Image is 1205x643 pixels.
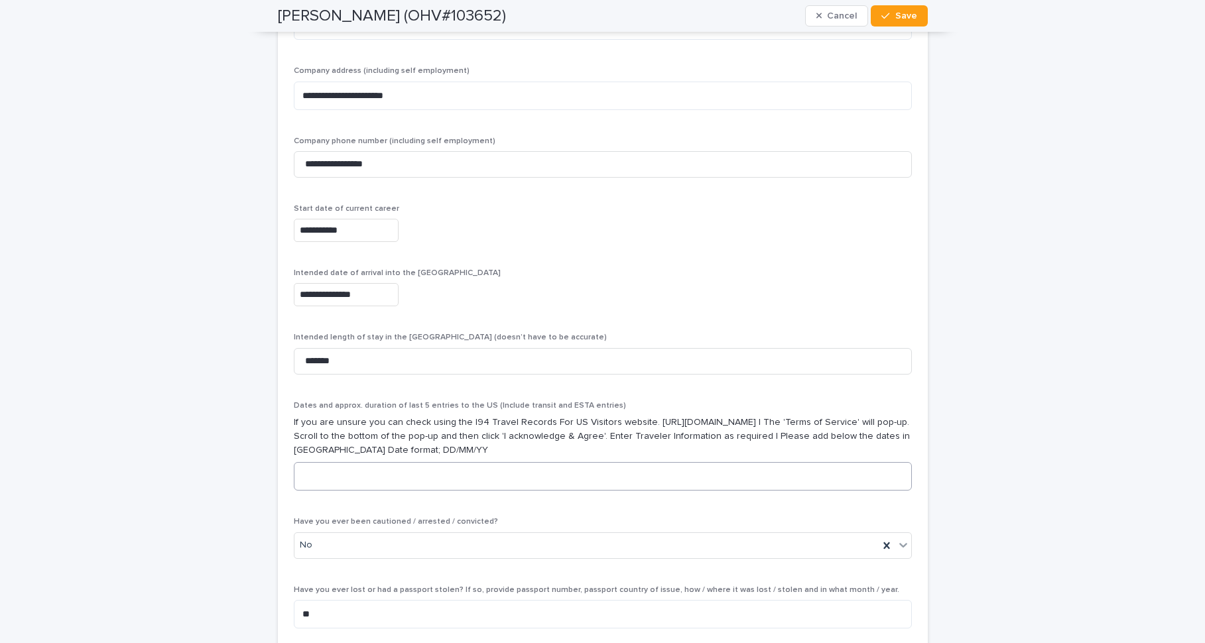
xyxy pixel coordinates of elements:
span: Intended length of stay in the [GEOGRAPHIC_DATA] (doesn’t have to be accurate) [294,333,607,341]
span: Cancel [827,11,857,21]
span: Have you ever lost or had a passport stolen? If so, provide passport number, passport country of ... [294,586,899,594]
span: Have you ever been cautioned / arrested / convicted? [294,518,498,526]
span: Company address (including self employment) [294,67,470,75]
span: Company phone number (including self employment) [294,137,495,145]
span: Save [895,11,917,21]
span: Intended date of arrival into the [GEOGRAPHIC_DATA] [294,269,501,277]
h2: [PERSON_NAME] (OHV#103652) [278,7,506,26]
button: Save [871,5,927,27]
span: No [300,538,312,552]
span: Dates and approx. duration of last 5 entries to the US (Include transit and ESTA entries) [294,402,626,410]
p: If you are unsure you can check using the I94 Travel Records For US Visitors website. [URL][DOMAI... [294,416,912,457]
button: Cancel [805,5,869,27]
span: Start date of current career [294,205,399,213]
